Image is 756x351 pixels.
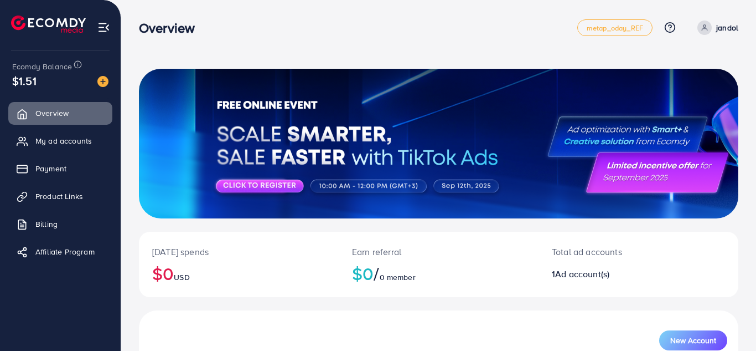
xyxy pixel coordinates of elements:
[97,21,110,34] img: menu
[374,261,379,286] span: /
[152,245,325,258] p: [DATE] spends
[35,163,66,174] span: Payment
[8,185,112,207] a: Product Links
[8,130,112,152] a: My ad accounts
[380,272,416,283] span: 0 member
[12,73,37,89] span: $1.51
[8,241,112,263] a: Affiliate Program
[352,245,525,258] p: Earn referral
[139,20,204,36] h3: Overview
[659,330,727,350] button: New Account
[8,157,112,180] a: Payment
[577,19,653,36] a: metap_oday_REF
[8,213,112,235] a: Billing
[35,246,95,257] span: Affiliate Program
[670,337,716,344] span: New Account
[587,24,643,32] span: metap_oday_REF
[11,16,86,33] img: logo
[12,61,72,72] span: Ecomdy Balance
[8,102,112,124] a: Overview
[693,21,738,35] a: jandol
[35,218,58,230] span: Billing
[716,21,738,34] p: jandol
[35,191,83,202] span: Product Links
[97,76,108,87] img: image
[35,135,92,146] span: My ad accounts
[35,108,69,119] span: Overview
[174,272,189,283] span: USD
[352,263,525,284] h2: $0
[152,263,325,284] h2: $0
[552,269,675,279] h2: 1
[555,268,609,280] span: Ad account(s)
[552,245,675,258] p: Total ad accounts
